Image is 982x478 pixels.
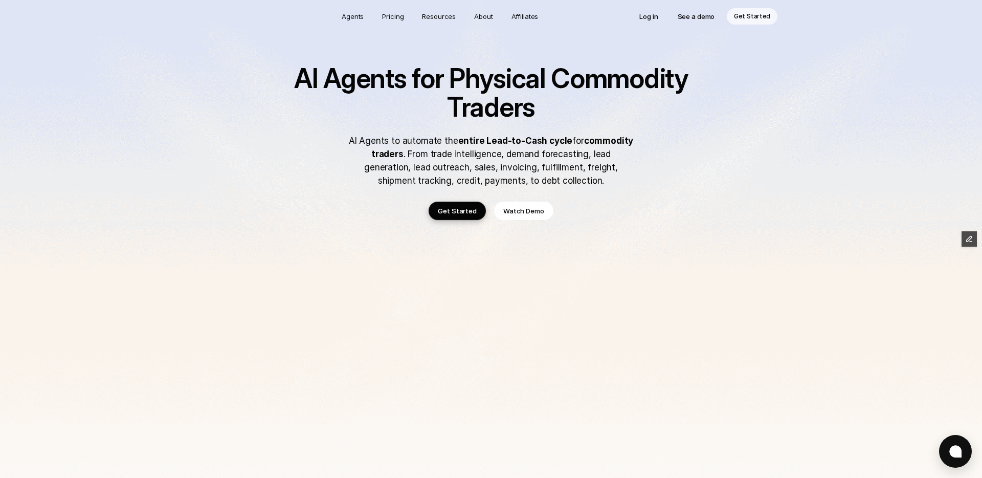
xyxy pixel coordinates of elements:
p: Get Started [734,11,770,21]
a: Get Started [429,202,486,220]
a: Affiliates [505,8,545,25]
a: See a demo [671,8,722,25]
a: About [468,8,499,25]
p: Log in [639,11,658,21]
p: Pricing [382,11,404,21]
strong: entire Lead-to-Cash cycle [458,136,573,146]
a: Get Started [727,8,777,25]
h1: AI Agents for Physical Commodity Traders [266,64,716,122]
p: Watch Demo [503,206,544,216]
p: Resources [422,11,456,21]
p: Agents [342,11,364,21]
p: See a demo [678,11,715,21]
button: Open chat window [939,435,972,468]
a: Agents [336,8,370,25]
p: AI Agents to automate the for . From trade intelligence, demand forecasting, lead generation, lea... [348,134,634,187]
p: Affiliates [511,11,539,21]
p: About [474,11,493,21]
p: Get Started [438,206,477,216]
a: Log in [632,8,665,25]
a: Watch Demo [494,202,553,220]
button: Edit Framer Content [962,231,977,247]
a: Pricing [376,8,410,25]
a: Resources [416,8,462,25]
